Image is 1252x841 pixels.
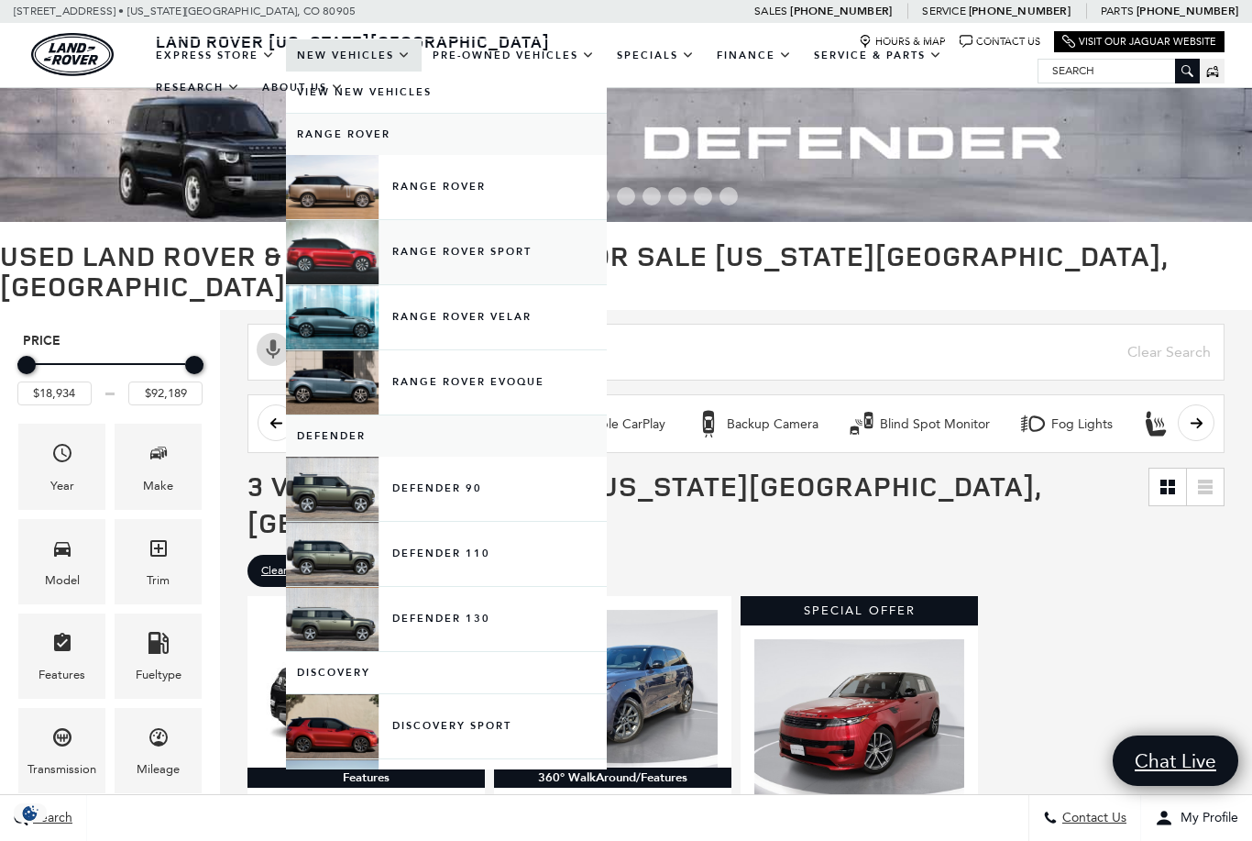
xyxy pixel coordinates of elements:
[18,424,105,509] div: YearYear
[17,382,92,405] input: Minimum
[51,722,73,759] span: Transmission
[494,768,731,788] div: 360° WalkAround/Features
[18,708,105,793] div: TransmissionTransmission
[617,187,635,205] span: Go to slide 5
[606,39,706,72] a: Specials
[115,708,202,793] div: MileageMileage
[880,416,990,433] div: Blind Spot Monitor
[848,410,875,437] div: Blind Spot Monitor
[286,522,607,586] a: Defender 110
[185,356,203,374] div: Maximum Price
[1126,748,1225,773] span: Chat Live
[754,5,787,17] span: Sales
[286,285,607,349] a: Range Rover Velar
[422,39,606,72] a: Pre-Owned Vehicles
[9,803,51,823] img: Opt-Out Icon
[148,627,170,665] span: Fueltype
[45,570,80,591] div: Model
[286,350,607,415] a: Range Rover Evoque
[1141,795,1252,841] button: Open user profile menu
[286,155,607,219] a: Range Rover
[1051,416,1113,433] div: Fog Lights
[145,39,286,72] a: EXPRESS STORE
[51,437,73,475] span: Year
[286,39,422,72] a: New Vehicles
[642,187,661,205] span: Go to slide 6
[969,4,1071,18] a: [PHONE_NUMBER]
[50,476,74,496] div: Year
[685,404,829,443] button: Backup CameraBackup Camera
[859,35,946,49] a: Hours & Map
[148,437,170,475] span: Make
[115,614,202,699] div: FueltypeFueltype
[754,639,964,797] img: 2023 Land Rover Range Rover Sport First Edition
[286,759,607,824] a: Discovery
[286,694,607,758] a: Discovery Sport
[838,404,1000,443] button: Blind Spot MonitorBlind Spot Monitor
[1137,4,1238,18] a: [PHONE_NUMBER]
[17,356,36,374] div: Minimum Price
[136,665,181,685] div: Fueltype
[27,759,96,780] div: Transmission
[115,519,202,604] div: TrimTrim
[1058,811,1126,826] span: Contact Us
[261,559,302,582] span: Clear All
[38,665,85,685] div: Features
[148,722,170,759] span: Mileage
[668,187,686,205] span: Go to slide 7
[1142,410,1170,437] div: Heated Seats
[156,30,550,52] span: Land Rover [US_STATE][GEOGRAPHIC_DATA]
[1062,35,1216,49] a: Visit Our Jaguar Website
[706,39,803,72] a: Finance
[741,596,978,625] div: Special Offer
[286,652,607,693] a: Discovery
[695,410,722,437] div: Backup Camera
[128,382,203,405] input: Maximum
[286,220,607,284] a: Range Rover Sport
[115,424,202,509] div: MakeMake
[286,457,607,521] a: Defender 90
[286,72,607,113] a: View New Vehicles
[790,4,892,18] a: [PHONE_NUMBER]
[145,30,561,52] a: Land Rover [US_STATE][GEOGRAPHIC_DATA]
[257,333,290,366] svg: Click to toggle on voice search
[1009,404,1123,443] button: Fog LightsFog Lights
[261,610,471,768] img: 2017 Land Rover Range Rover Sport 3.0L V6 Supercharged HSE
[694,187,712,205] span: Go to slide 8
[286,114,607,155] a: Range Rover
[145,72,251,104] a: Research
[51,533,73,570] span: Model
[18,519,105,604] div: ModelModel
[1173,811,1238,826] span: My Profile
[31,33,114,76] a: land-rover
[247,324,1225,381] input: Search Inventory
[137,759,180,780] div: Mileage
[541,404,675,443] button: Apple CarPlayApple CarPlay
[9,803,51,823] section: Click to Open Cookie Consent Modal
[147,570,170,591] div: Trim
[14,5,356,17] a: [STREET_ADDRESS] • [US_STATE][GEOGRAPHIC_DATA], CO 80905
[143,476,173,496] div: Make
[258,404,294,441] button: scroll left
[51,627,73,665] span: Features
[286,587,607,651] a: Defender 130
[31,33,114,76] img: Land Rover
[960,35,1040,49] a: Contact Us
[145,39,1038,104] nav: Main Navigation
[251,72,355,104] a: About Us
[1101,5,1134,17] span: Parts
[1113,736,1238,786] a: Chat Live
[148,533,170,570] span: Trim
[719,187,738,205] span: Go to slide 9
[17,349,203,405] div: Price
[508,610,718,768] img: 2024 Land Rover Range Rover Sport Dynamic
[803,39,953,72] a: Service & Parts
[23,333,197,349] h5: Price
[1019,410,1047,437] div: Fog Lights
[247,467,1041,541] span: 3 Vehicles for Sale in [US_STATE][GEOGRAPHIC_DATA], [GEOGRAPHIC_DATA]
[583,416,665,433] div: Apple CarPlay
[18,614,105,699] div: FeaturesFeatures
[1178,404,1214,441] button: scroll right
[922,5,965,17] span: Service
[286,415,607,457] a: Defender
